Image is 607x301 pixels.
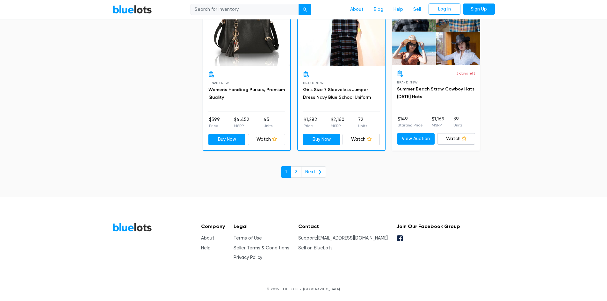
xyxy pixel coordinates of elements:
[397,81,418,84] span: Brand New
[112,287,495,291] p: © 2025 BLUELOTS • [GEOGRAPHIC_DATA]
[291,166,301,178] a: 2
[112,223,152,232] a: BlueLots
[234,223,289,229] h5: Legal
[456,70,475,76] p: 3 days left
[112,5,152,14] a: BlueLots
[208,87,285,100] a: Women's Handbag Purses, Premium Quality
[388,4,408,16] a: Help
[298,235,388,242] li: Support:
[429,4,460,15] a: Log In
[432,122,444,128] p: MSRP
[303,81,324,85] span: Brand New
[437,133,475,145] a: Watch
[234,245,289,251] a: Seller Terms & Conditions
[209,123,220,129] p: Price
[208,134,246,145] a: Buy Now
[453,116,462,128] li: 39
[396,223,460,229] h5: Join Our Facebook Group
[234,123,249,129] p: MSRP
[248,134,285,145] a: Watch
[331,116,344,129] li: $2,160
[234,235,262,241] a: Terms of Use
[453,122,462,128] p: Units
[264,116,272,129] li: 45
[303,87,371,100] a: Girls Size 7 Sleeveless Jumper Dress Navy Blue School Uniform
[191,4,299,15] input: Search for inventory
[397,86,474,99] a: Summer Beach Straw Cowboy Hats [DATE] Hats
[209,116,220,129] li: $599
[358,116,367,129] li: 72
[301,166,326,178] a: Next ❯
[343,134,380,145] a: Watch
[304,123,317,129] p: Price
[303,134,340,145] a: Buy Now
[397,133,435,145] a: View Auction
[281,166,291,178] a: 1
[201,235,214,241] a: About
[317,235,388,241] a: [EMAIL_ADDRESS][DOMAIN_NAME]
[408,4,426,16] a: Sell
[331,123,344,129] p: MSRP
[432,116,444,128] li: $1,169
[234,116,249,129] li: $4,452
[298,245,333,251] a: Sell on BlueLots
[398,116,423,128] li: $149
[463,4,495,15] a: Sign Up
[201,223,225,229] h5: Company
[369,4,388,16] a: Blog
[234,255,262,260] a: Privacy Policy
[398,122,423,128] p: Starting Price
[304,116,317,129] li: $1,282
[358,123,367,129] p: Units
[264,123,272,129] p: Units
[345,4,369,16] a: About
[298,223,388,229] h5: Contact
[208,81,229,85] span: Brand New
[201,245,211,251] a: Help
